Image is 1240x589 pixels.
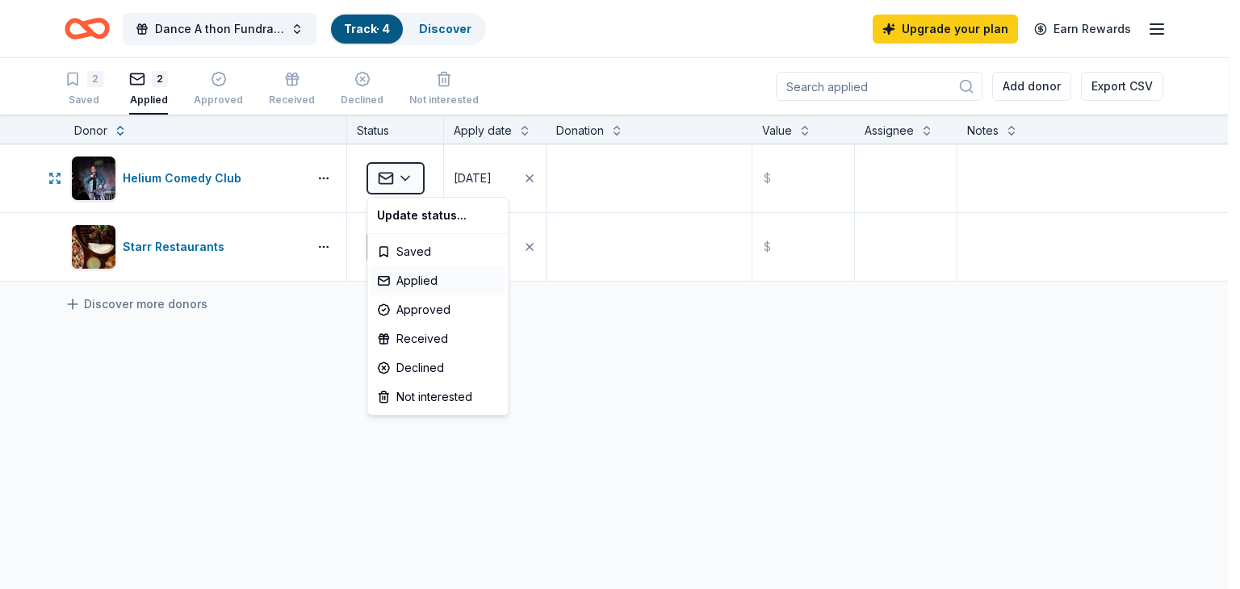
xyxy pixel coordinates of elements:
div: Update status... [371,201,505,230]
div: Approved [371,295,505,324]
div: Not interested [371,382,505,411]
div: Saved [371,237,505,266]
div: Applied [371,266,505,295]
div: Declined [371,353,505,382]
div: Received [371,324,505,353]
